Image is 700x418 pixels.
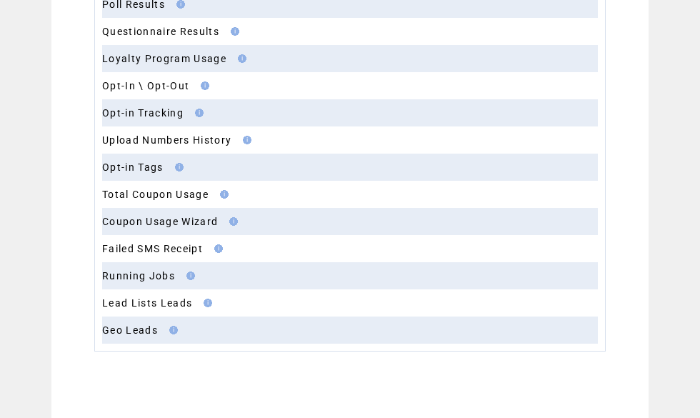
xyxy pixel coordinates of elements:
img: help.gif [225,217,238,226]
a: Loyalty Program Usage [102,53,226,64]
img: help.gif [226,27,239,36]
a: Questionnaire Results [102,26,219,37]
a: Opt-in Tracking [102,107,184,119]
a: Coupon Usage Wizard [102,216,218,227]
a: Failed SMS Receipt [102,243,203,254]
img: help.gif [234,54,246,63]
img: help.gif [182,272,195,280]
img: help.gif [210,244,223,253]
a: Opt-In \ Opt-Out [102,80,189,91]
a: Geo Leads [102,324,158,336]
img: help.gif [171,163,184,171]
img: help.gif [165,326,178,334]
a: Upload Numbers History [102,134,231,146]
a: Total Coupon Usage [102,189,209,200]
a: Opt-in Tags [102,161,164,173]
img: help.gif [196,81,209,90]
a: Lead Lists Leads [102,297,192,309]
img: help.gif [191,109,204,117]
img: help.gif [239,136,251,144]
a: Running Jobs [102,270,175,282]
img: help.gif [199,299,212,307]
img: help.gif [216,190,229,199]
